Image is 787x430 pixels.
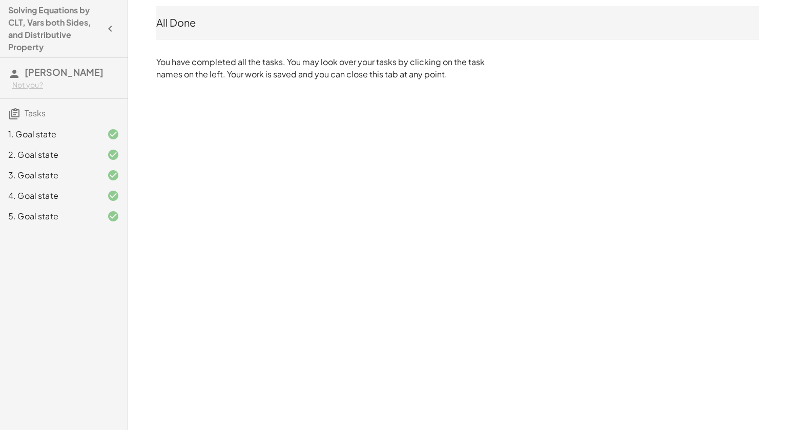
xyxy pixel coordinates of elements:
[8,149,91,161] div: 2. Goal state
[25,108,46,118] span: Tasks
[8,4,101,53] h4: Solving Equations by CLT, Vars both Sides, and Distributive Property
[107,128,119,140] i: Task finished and correct.
[107,169,119,181] i: Task finished and correct.
[25,66,103,78] span: [PERSON_NAME]
[107,149,119,161] i: Task finished and correct.
[8,190,91,202] div: 4. Goal state
[8,169,91,181] div: 3. Goal state
[156,15,759,30] div: All Done
[8,128,91,140] div: 1. Goal state
[107,210,119,222] i: Task finished and correct.
[12,80,119,90] div: Not you?
[107,190,119,202] i: Task finished and correct.
[8,210,91,222] div: 5. Goal state
[156,56,489,80] p: You have completed all the tasks. You may look over your tasks by clicking on the task names on t...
